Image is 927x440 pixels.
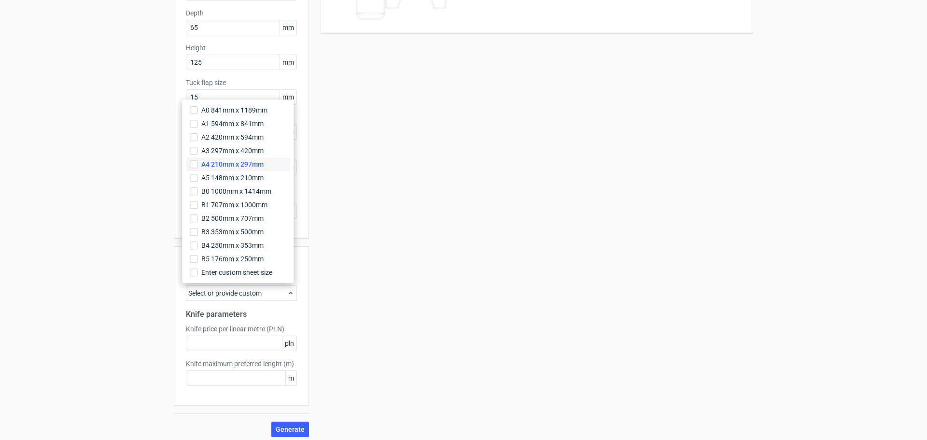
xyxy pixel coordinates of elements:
span: A1 594mm x 841mm [201,119,264,128]
span: A3 297mm x 420mm [201,146,264,156]
label: Depth [186,8,297,18]
span: Generate [276,426,305,433]
span: A0 841mm x 1189mm [201,105,267,115]
span: mm [280,90,296,104]
span: Enter custom sheet size [201,268,272,277]
span: B5 176mm x 250mm [201,254,264,264]
label: Knife price per linear metre (PLN) [186,324,297,334]
label: Tuck flap size [186,78,297,87]
span: mm [280,20,296,35]
button: Generate [271,422,309,437]
span: mm [280,55,296,70]
span: B0 1000mm x 1414mm [201,186,271,196]
label: Knife maximum preferred lenght (m) [186,359,297,369]
h2: Knife parameters [186,309,297,320]
span: pln [282,336,296,351]
span: A2 420mm x 594mm [201,132,264,142]
span: A4 210mm x 297mm [201,159,264,169]
span: A5 148mm x 210mm [201,173,264,183]
span: B3 353mm x 500mm [201,227,264,237]
span: B4 250mm x 353mm [201,241,264,250]
span: B1 707mm x 1000mm [201,200,267,210]
label: Height [186,43,297,53]
span: m [285,371,296,385]
span: B2 500mm x 707mm [201,213,264,223]
div: Select or provide custom [186,285,297,301]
